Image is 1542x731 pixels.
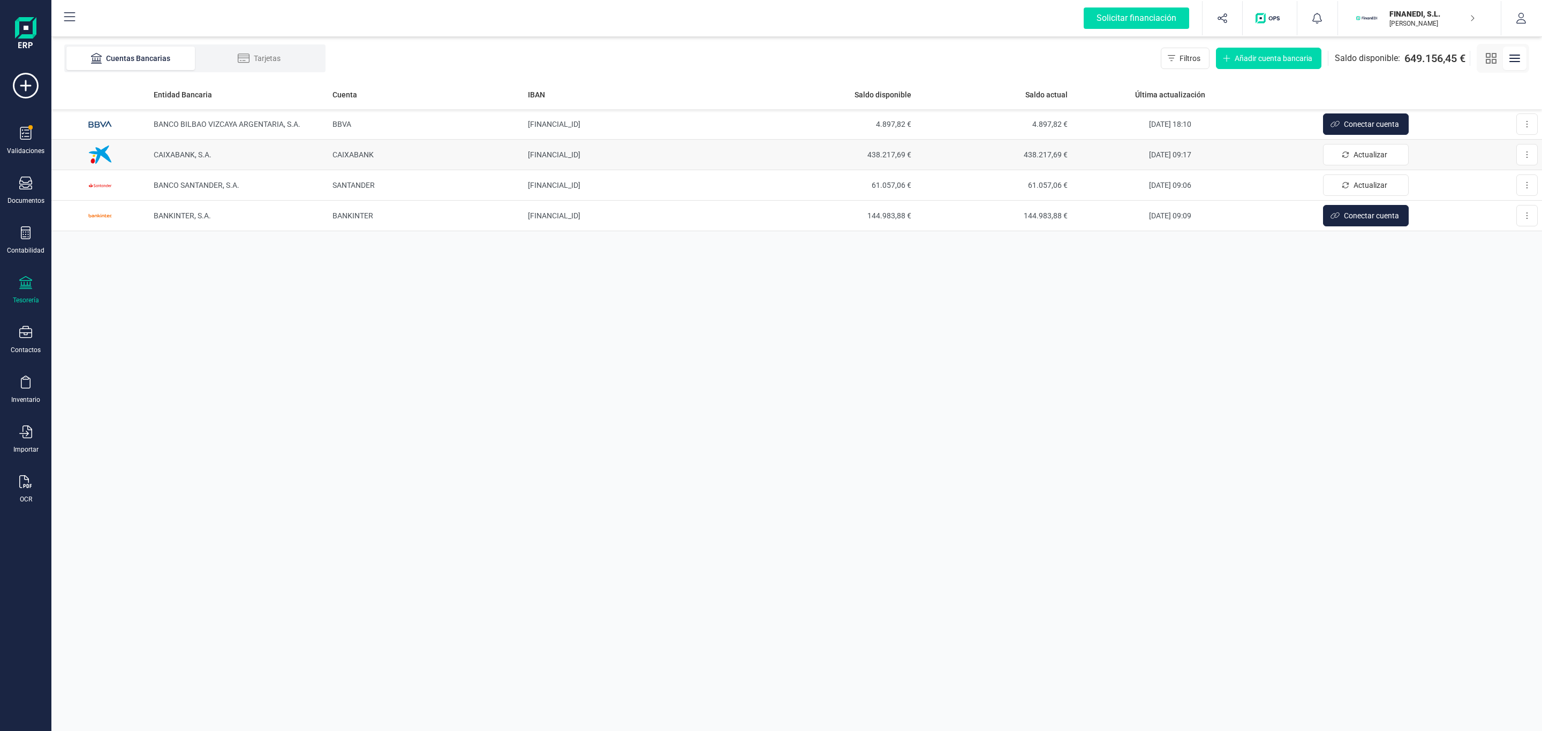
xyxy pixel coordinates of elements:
span: CAIXABANK, S.A. [154,150,211,159]
img: Imagen de BANKINTER, S.A. [84,200,116,232]
button: Conectar cuenta [1323,113,1409,135]
div: Documentos [7,196,44,205]
span: 4.897,82 € [920,119,1068,130]
td: [FINANCIAL_ID] [524,170,759,201]
span: 438.217,69 € [920,149,1068,160]
div: Inventario [11,395,40,404]
button: Conectar cuenta [1323,205,1409,226]
span: 144.983,88 € [763,210,911,221]
span: Saldo actual [1025,89,1068,100]
img: Logo de OPS [1256,13,1284,24]
span: 61.057,06 € [920,180,1068,191]
span: BANKINTER [332,211,373,220]
span: BANCO BILBAO VIZCAYA ARGENTARIA, S.A. [154,120,300,128]
span: 4.897,82 € [763,119,911,130]
button: Actualizar [1323,174,1409,196]
img: FI [1355,6,1379,30]
td: [FINANCIAL_ID] [524,140,759,170]
span: 61.057,06 € [763,180,911,191]
div: Solicitar financiación [1084,7,1189,29]
div: Importar [13,445,39,454]
span: 438.217,69 € [763,149,911,160]
span: Última actualización [1135,89,1205,100]
span: Saldo disponible: [1335,52,1400,65]
div: OCR [20,495,32,504]
span: BANCO SANTANDER, S.A. [154,181,239,189]
td: [FINANCIAL_ID] [524,109,759,140]
p: FINANEDI, S.L. [1389,9,1475,19]
div: Tarjetas [216,53,302,64]
img: Imagen de BANCO BILBAO VIZCAYA ARGENTARIA, S.A. [84,108,116,140]
div: Validaciones [7,147,44,155]
span: Entidad Bancaria [154,89,212,100]
div: Contactos [11,346,41,354]
span: SANTANDER [332,181,375,189]
span: [DATE] 09:06 [1149,181,1191,189]
span: BANKINTER, S.A. [154,211,211,220]
span: 144.983,88 € [920,210,1068,221]
button: Solicitar financiación [1071,1,1202,35]
span: Filtros [1180,53,1200,64]
button: Filtros [1161,48,1210,69]
img: Logo Finanedi [15,17,36,51]
span: [DATE] 09:17 [1149,150,1191,159]
span: [DATE] 18:10 [1149,120,1191,128]
button: Actualizar [1323,144,1409,165]
button: Añadir cuenta bancaria [1216,48,1321,69]
img: Imagen de BANCO SANTANDER, S.A. [84,169,116,201]
button: Logo de OPS [1249,1,1290,35]
span: Conectar cuenta [1344,119,1399,130]
span: Cuenta [332,89,357,100]
span: Actualizar [1354,149,1387,160]
span: Saldo disponible [855,89,911,100]
span: Conectar cuenta [1344,210,1399,221]
div: Cuentas Bancarias [88,53,173,64]
span: CAIXABANK [332,150,374,159]
span: 649.156,45 € [1404,51,1465,66]
div: Tesorería [13,296,39,304]
td: [FINANCIAL_ID] [524,201,759,231]
span: Actualizar [1354,180,1387,191]
div: Contabilidad [7,246,44,255]
span: [DATE] 09:09 [1149,211,1191,220]
p: [PERSON_NAME] [1389,19,1475,28]
span: IBAN [528,89,545,100]
button: FIFINANEDI, S.L.[PERSON_NAME] [1351,1,1488,35]
img: Imagen de CAIXABANK, S.A. [84,139,116,171]
span: BBVA [332,120,351,128]
span: Añadir cuenta bancaria [1235,53,1312,64]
